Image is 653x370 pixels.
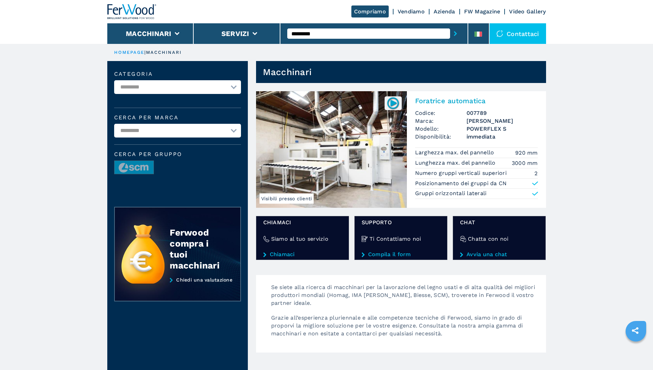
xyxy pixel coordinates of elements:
[627,322,644,339] a: sharethis
[415,133,467,141] span: Disponibilità:
[534,169,537,177] em: 2
[263,251,342,258] a: Chiamaci
[114,161,154,175] img: image
[415,149,496,156] p: Larghezza max. del pannello
[467,125,538,133] h3: POWERFLEX S
[264,314,546,344] p: Grazie all’esperienza pluriennale e alle competenze tecniche di Ferwood, siamo in grado di propor...
[415,109,467,117] span: Codice:
[126,29,171,38] button: Macchinari
[114,277,241,302] a: Chiedi una valutazione
[415,190,487,197] p: Gruppi orizzontali laterali
[496,30,503,37] img: Contattaci
[263,218,342,226] span: Chiamaci
[351,5,389,17] a: Compriamo
[415,169,509,177] p: Numero gruppi verticali superiori
[114,152,241,157] span: Cerca per Gruppo
[114,115,241,120] label: Cerca per marca
[370,235,421,243] h4: Ti Contattiamo noi
[415,97,538,105] h2: Foratrice automatica
[170,227,227,271] div: Ferwood compra i tuoi macchinari
[263,67,312,77] h1: Macchinari
[362,251,440,258] a: Compila il form
[460,218,539,226] span: chat
[362,218,440,226] span: Supporto
[415,180,507,187] p: Posizionamento dei gruppi da CN
[386,96,400,110] img: 007789
[467,109,538,117] h3: 007789
[464,8,500,15] a: FW Magazine
[256,91,546,208] a: Foratrice automatica MORBIDELLI POWERFLEX SVisibili presso clienti007789Foratrice automaticaCodic...
[624,339,648,365] iframe: Chat
[259,193,314,204] span: Visibili presso clienti
[114,71,241,77] label: Categoria
[460,251,539,258] a: Avvia una chat
[415,117,467,125] span: Marca:
[221,29,249,38] button: Servizi
[467,117,538,125] h3: [PERSON_NAME]
[512,159,538,167] em: 3000 mm
[515,149,538,157] em: 920 mm
[146,49,182,56] p: macchinari
[467,133,538,141] span: immediata
[256,91,407,208] img: Foratrice automatica MORBIDELLI POWERFLEX S
[264,283,546,314] p: Se siete alla ricerca di macchinari per la lavorazione del legno usati e di alta qualità dei migl...
[460,236,466,242] img: Chatta con noi
[489,23,546,44] div: Contattaci
[509,8,546,15] a: Video Gallery
[434,8,455,15] a: Azienda
[271,235,328,243] h4: Siamo al tuo servizio
[144,50,146,55] span: |
[415,159,497,167] p: Lunghezza max. del pannello
[362,236,368,242] img: Ti Contattiamo noi
[468,235,509,243] h4: Chatta con noi
[114,50,145,55] a: HOMEPAGE
[415,125,467,133] span: Modello:
[450,26,461,41] button: submit-button
[398,8,425,15] a: Vendiamo
[263,236,269,242] img: Siamo al tuo servizio
[107,4,157,19] img: Ferwood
